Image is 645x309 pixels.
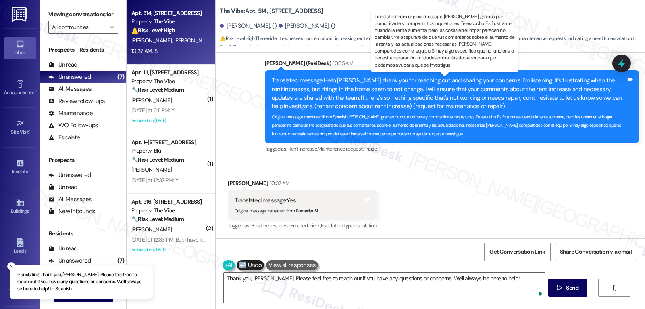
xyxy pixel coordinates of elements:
strong: 🔧 Risk Level: Medium [131,86,184,93]
span: Send [566,284,578,292]
span: Emailed client , [291,222,321,229]
span: • [36,88,37,94]
button: Close toast [7,262,15,270]
div: Apt. 1~[STREET_ADDRESS] [131,138,206,147]
div: Unanswered [48,256,91,265]
div: [DATE] at 3:11 PM: Y [131,107,174,114]
div: Property: The Vibe [131,206,206,215]
div: Unread [48,244,77,253]
div: [PERSON_NAME]. () [279,22,335,30]
input: All communities [52,21,105,34]
div: Apt. 514, [STREET_ADDRESS] [131,9,206,17]
div: New Inbounds [48,207,95,216]
i:  [557,285,563,291]
div: Tagged as: [228,220,377,231]
img: ResiDesk Logo [12,7,28,22]
div: [PERSON_NAME]. () [220,22,277,30]
span: [PERSON_NAME] [131,226,172,233]
button: Send [548,279,587,297]
div: Tagged as: [265,143,639,155]
div: WO Follow-ups [48,121,98,130]
strong: ⚠️ Risk Level: High [131,27,175,34]
strong: 🔧 Risk Level: Medium [131,215,184,223]
span: Escalation type escalation [321,222,377,229]
button: Share Conversation via email [555,243,637,261]
div: Property: The Vibe [131,77,206,86]
div: [DATE] at 12:33 PM: But I have it saved on my notes so I copy paste [131,236,285,243]
p: Translating Thank you, [PERSON_NAME]. Please feel free to reach out if you have any questions or ... [17,271,146,293]
span: [PERSON_NAME] [PERSON_NAME] [174,37,256,44]
div: Archived on [DATE] [131,116,207,126]
a: Inbox [4,37,36,59]
i:  [611,285,617,291]
div: [DATE] at 12:37 PM: Y [131,177,178,184]
div: Unanswered [48,171,91,179]
b: The Vibe: Apt. 514, [STREET_ADDRESS] [220,7,323,15]
span: : The resident expresses concern about increasing rent and lack of property improvements. This fa... [220,34,645,52]
div: Translated message: Yes [235,196,318,205]
div: Maintenance [48,109,93,118]
strong: 🔧 Risk Level: Medium [131,156,184,163]
sub: Original message, translated from Spanish : [PERSON_NAME], gracias por comunicarte y compartir tu... [272,114,621,137]
span: Share Conversation via email [560,248,632,256]
div: Apt. 111, [STREET_ADDRESS] [131,68,206,77]
div: Unread [48,183,77,191]
div: [PERSON_NAME] (ResiDesk) [265,59,639,70]
textarea: To enrich screen reader interactions, please activate Accessibility in Grammarly extension settings [224,273,545,303]
strong: ⚠️ Risk Level: High [220,35,254,42]
a: Insights • [4,156,36,178]
div: (7) [115,254,127,267]
p: Translated from original message: [PERSON_NAME], gracias por comunicarte y compartir tus inquietu... [375,13,515,69]
div: Prospects [40,156,126,164]
div: 10:35 AM [331,59,353,67]
sub: Original message, translated from Romanian : Si [235,208,318,214]
div: Apt. 916, [STREET_ADDRESS] [131,198,206,206]
div: Prospects + Residents [40,46,126,54]
button: Get Conversation Link [484,243,550,261]
div: Property: The Vibe [131,17,206,26]
span: Get Conversation Link [489,248,545,256]
span: Praise [364,145,377,152]
div: Residents [40,229,126,238]
div: 10:37 AM [268,179,290,187]
div: All Messages [48,85,92,93]
div: Archived on [DATE] [131,245,207,255]
div: 10:37 AM: Si [131,47,158,55]
span: [PERSON_NAME] [131,166,172,173]
label: Viewing conversations for [48,8,118,21]
div: Unread [48,61,77,69]
div: Review follow-ups [48,97,105,105]
span: • [29,128,30,134]
a: Leads [4,236,36,258]
span: [PERSON_NAME] [131,37,174,44]
span: Positive response , [251,222,290,229]
a: Site Visit • [4,117,36,139]
div: Translated message: Hello [PERSON_NAME], thank you for reaching out and sharing your concerns. I'... [272,76,626,111]
i:  [110,24,114,30]
div: (7) [115,71,127,83]
span: [PERSON_NAME] [131,97,172,104]
a: Templates • [4,275,36,297]
div: Property: Blu [131,147,206,155]
span: • [28,168,29,173]
span: Rent increase , [288,145,318,152]
div: Escalate [48,133,80,142]
div: Unanswered [48,73,91,81]
div: All Messages [48,195,92,204]
span: Maintenance request , [318,145,364,152]
div: [PERSON_NAME] [228,179,377,190]
a: Buildings [4,196,36,218]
